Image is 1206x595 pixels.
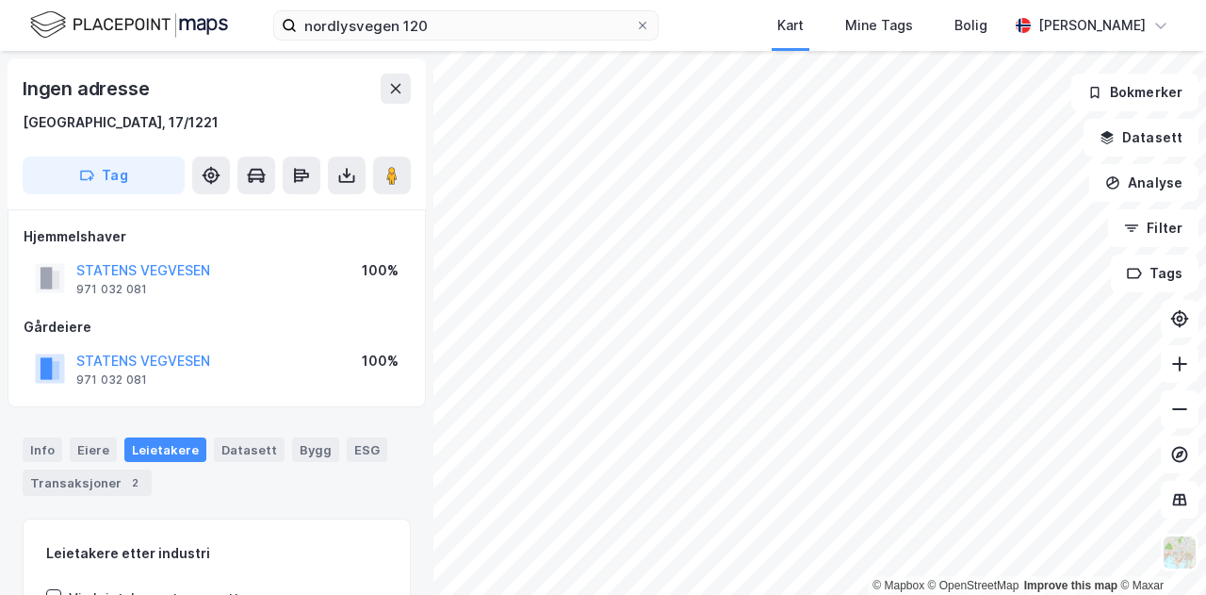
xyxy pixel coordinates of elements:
div: Leietakere etter industri [46,542,387,565]
button: Tags [1111,255,1198,292]
button: Filter [1108,209,1198,247]
button: Tag [23,157,185,194]
div: Transaksjoner [23,470,152,496]
input: Søk på adresse, matrikkel, gårdeiere, leietakere eller personer [297,11,635,40]
div: Gårdeiere [24,316,410,339]
iframe: Chat Widget [1112,504,1206,595]
div: Leietakere [124,438,206,462]
div: Ingen adresse [23,74,153,104]
a: OpenStreetMap [928,579,1019,592]
div: Bolig [954,14,987,37]
div: 100% [362,350,399,372]
div: 2 [125,473,144,492]
a: Improve this map [1024,579,1117,592]
div: Mine Tags [845,14,913,37]
div: Eiere [70,438,117,462]
div: [GEOGRAPHIC_DATA], 17/1221 [23,111,219,134]
div: 971 032 081 [76,372,147,388]
button: Bokmerker [1071,74,1198,111]
img: logo.f888ab2527a4732fd821a326f86c7f29.svg [30,8,228,41]
div: Kart [777,14,804,37]
button: Analyse [1089,164,1198,202]
div: Info [23,438,62,462]
div: [PERSON_NAME] [1038,14,1146,37]
a: Mapbox [872,579,924,592]
div: ESG [347,438,387,462]
div: Hjemmelshaver [24,225,410,248]
div: 971 032 081 [76,282,147,297]
div: Kontrollprogram for chat [1112,504,1206,595]
div: Bygg [292,438,339,462]
div: 100% [362,259,399,282]
div: Datasett [214,438,285,462]
button: Datasett [1084,119,1198,157]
